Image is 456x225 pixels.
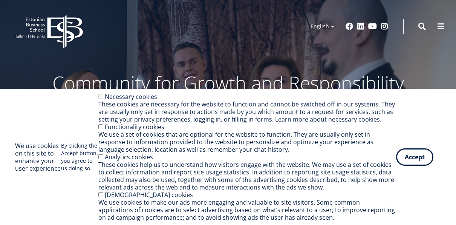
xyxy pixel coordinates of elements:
label: Necessary cookies [105,92,157,101]
div: We use a set of cookies that are optional for the website to function. They are usually only set ... [98,131,396,153]
label: [DEMOGRAPHIC_DATA] cookies [105,191,193,199]
a: Facebook [346,23,353,30]
button: Accept [396,148,433,166]
div: These cookies are necessary for the website to function and cannot be switched off in our systems... [98,100,396,123]
label: Functionality cookies [105,123,164,131]
div: We use cookies to make our ads more engaging and valuable to site visitors. Some common applicati... [98,199,396,221]
p: Community for Growth and Responsibility [28,72,428,94]
a: Linkedin [357,23,364,30]
p: By clicking the Accept button, you agree to us doing so. [61,142,98,172]
a: Youtube [368,23,377,30]
label: Analytics cookies [105,153,153,161]
div: These cookies help us to understand how visitors engage with the website. We may use a set of coo... [98,161,396,191]
h2: We use cookies on this site to enhance your user experience [15,142,61,172]
a: Instagram [381,23,388,30]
